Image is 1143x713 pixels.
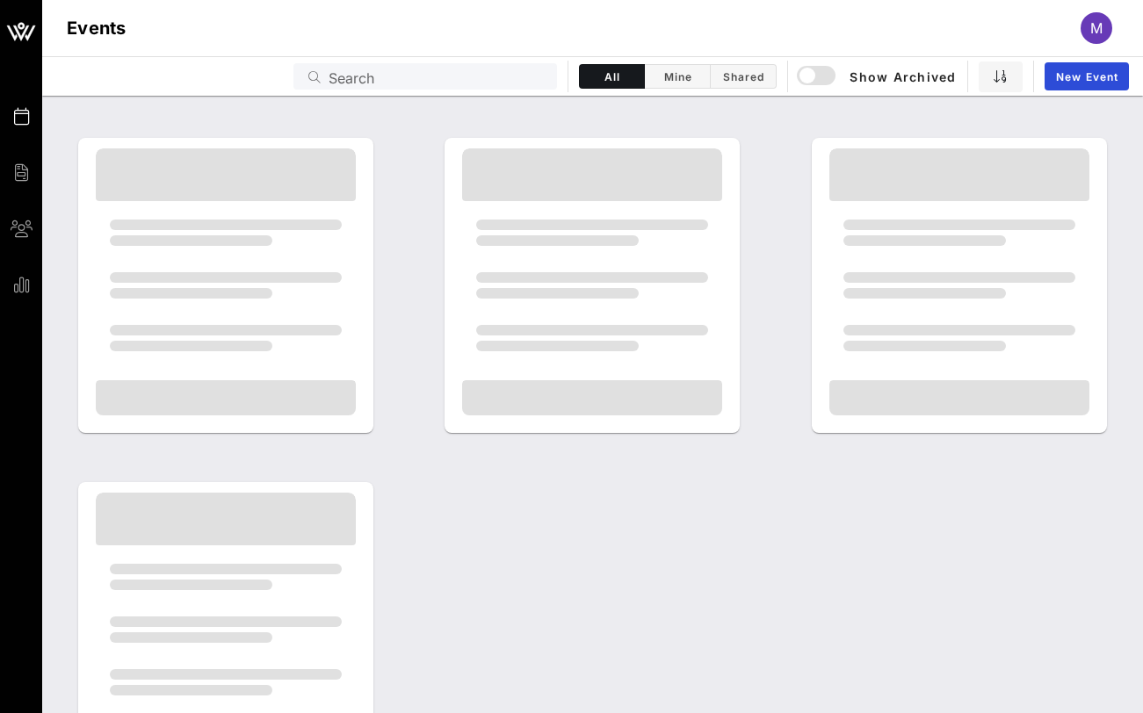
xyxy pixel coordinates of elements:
[1081,12,1112,44] div: M
[655,70,699,83] span: Mine
[67,14,127,42] h1: Events
[799,61,957,92] button: Show Archived
[1055,70,1118,83] span: New Event
[1090,19,1103,37] span: M
[1045,62,1129,90] a: New Event
[579,64,645,89] button: All
[590,70,633,83] span: All
[721,70,765,83] span: Shared
[799,66,956,87] span: Show Archived
[711,64,777,89] button: Shared
[645,64,711,89] button: Mine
